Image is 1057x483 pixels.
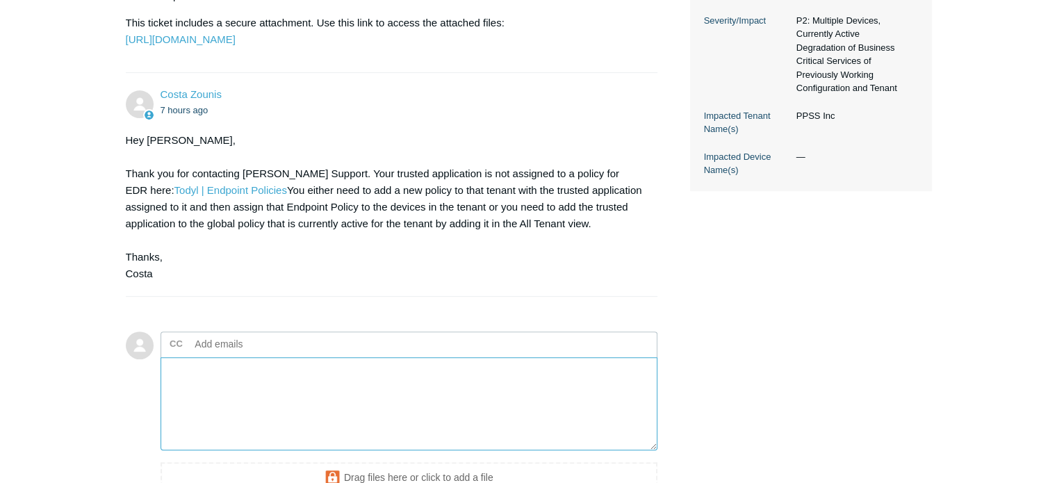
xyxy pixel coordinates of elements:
a: Todyl | Endpoint Policies [174,184,287,196]
dt: Impacted Tenant Name(s) [704,109,789,136]
dd: — [789,150,918,164]
dd: PPSS Inc [789,109,918,123]
textarea: Add your reply [161,357,658,451]
input: Add emails [190,334,339,354]
dt: Severity/Impact [704,14,789,28]
div: Hey [PERSON_NAME], Thank you for contacting [PERSON_NAME] Support. Your trusted application is no... [126,132,644,282]
dt: Impacted Device Name(s) [704,150,789,177]
a: Costa Zounis [161,88,222,100]
dd: P2: Multiple Devices, Currently Active Degradation of Business Critical Services of Previously Wo... [789,14,918,95]
time: 09/15/2025, 14:12 [161,105,208,115]
p: This ticket includes a secure attachment. Use this link to access the attached files: [126,15,644,48]
a: [URL][DOMAIN_NAME] [126,33,236,45]
label: CC [170,334,183,354]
